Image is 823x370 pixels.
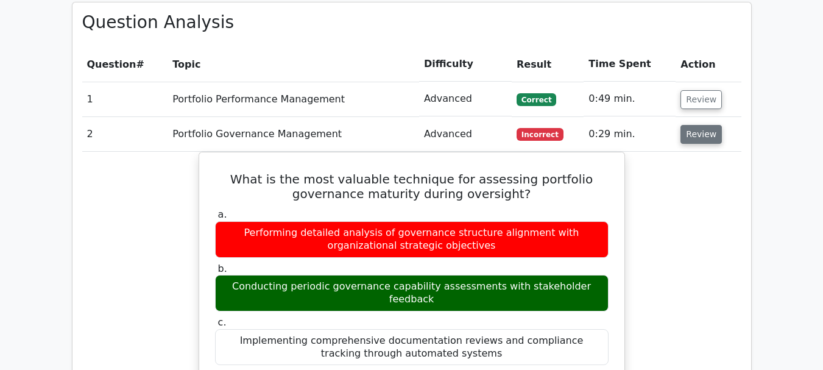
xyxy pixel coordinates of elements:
td: Advanced [419,117,512,152]
td: Portfolio Performance Management [168,82,419,116]
td: 1 [82,82,168,116]
th: Difficulty [419,47,512,82]
span: Incorrect [517,128,563,140]
span: Correct [517,93,556,105]
span: Question [87,59,136,70]
button: Review [680,90,722,109]
th: Action [676,47,741,82]
td: Advanced [419,82,512,116]
h5: What is the most valuable technique for assessing portfolio governance maturity during oversight? [214,172,610,201]
button: Review [680,125,722,144]
span: b. [218,263,227,274]
td: 2 [82,117,168,152]
div: Performing detailed analysis of governance structure alignment with organizational strategic obje... [215,221,609,258]
th: # [82,47,168,82]
span: a. [218,208,227,220]
div: Conducting periodic governance capability assessments with stakeholder feedback [215,275,609,311]
th: Result [512,47,584,82]
td: Portfolio Governance Management [168,117,419,152]
span: c. [218,316,227,328]
td: 0:29 min. [584,117,676,152]
td: 0:49 min. [584,82,676,116]
div: Implementing comprehensive documentation reviews and compliance tracking through automated systems [215,329,609,366]
h3: Question Analysis [82,12,741,33]
th: Time Spent [584,47,676,82]
th: Topic [168,47,419,82]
